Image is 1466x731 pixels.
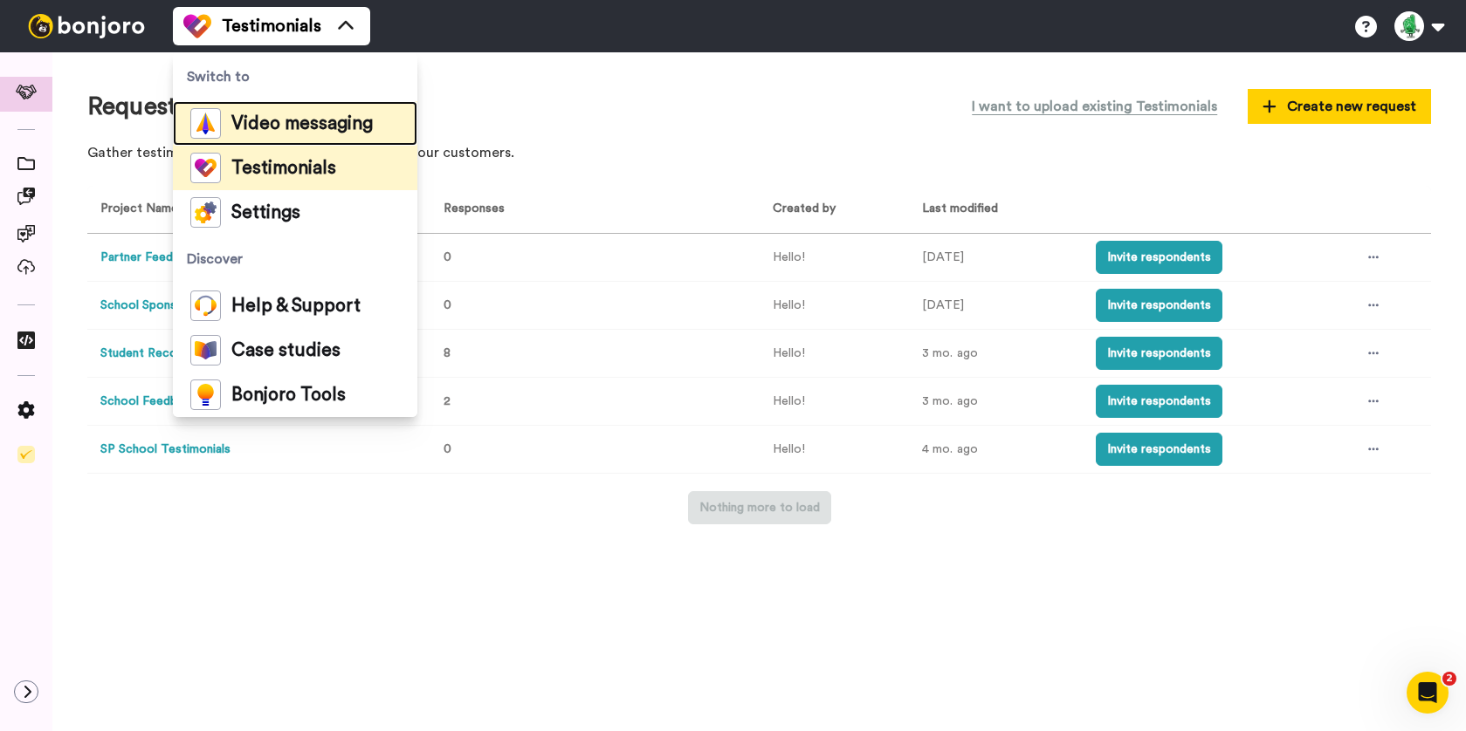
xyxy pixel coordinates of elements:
[173,235,417,284] span: Discover
[760,282,910,330] td: Hello!
[100,441,231,459] button: SP School Testimonials
[231,115,373,133] span: Video messaging
[959,87,1230,126] button: I want to upload existing Testimonials
[173,284,417,328] a: Help & Support
[100,345,258,363] button: Student Recognition Stories
[173,52,417,101] span: Switch to
[183,12,211,40] img: tm-color.svg
[444,251,451,263] span: 0
[1442,672,1456,686] span: 2
[1096,337,1222,370] button: Invite respondents
[1263,96,1416,117] span: Create new request
[222,14,321,38] span: Testimonials
[909,378,1083,426] td: 3 mo. ago
[21,14,152,38] img: bj-logo-header-white.svg
[760,330,910,378] td: Hello!
[760,186,910,234] th: Created by
[1096,241,1222,274] button: Invite respondents
[231,342,341,359] span: Case studies
[760,234,910,282] td: Hello!
[972,96,1217,117] span: I want to upload existing Testimonials
[100,249,332,267] button: Partner Feedback for Campus Multimedia
[190,197,221,228] img: settings-colored.svg
[909,186,1083,234] th: Last modified
[190,335,221,365] img: case-study-colored.svg
[173,372,417,417] a: Bonjoro Tools
[437,202,505,215] span: Responses
[444,347,451,359] span: 8
[444,443,451,455] span: 0
[909,282,1083,330] td: [DATE]
[173,146,417,190] a: Testimonials
[231,204,300,222] span: Settings
[190,379,221,410] img: bj-tools-colored.svg
[1096,289,1222,322] button: Invite respondents
[190,108,221,139] img: vm-color.svg
[231,297,361,315] span: Help & Support
[909,426,1083,474] td: 4 mo. ago
[173,328,417,372] a: Case studies
[173,190,417,235] a: Settings
[190,153,221,183] img: tm-color.svg
[909,234,1083,282] td: [DATE]
[760,378,910,426] td: Hello!
[231,386,346,404] span: Bonjoro Tools
[760,426,910,474] td: Hello!
[909,330,1083,378] td: 3 mo. ago
[100,297,195,315] button: School Sponsors
[444,299,451,311] span: 0
[173,101,417,146] a: Video messaging
[1407,672,1449,714] iframe: Intercom live chat
[1096,385,1222,418] button: Invite respondents
[190,290,221,321] img: help-and-support-colored.svg
[688,491,831,524] button: Nothing more to load
[1096,433,1222,466] button: Invite respondents
[17,446,35,463] img: Checklist.svg
[87,143,1431,163] p: Gather testimonials, feedback, and reviews from your customers.
[231,160,336,177] span: Testimonials
[87,186,423,234] th: Project Name
[100,393,329,411] button: School Feedback for Campus Multimedia
[444,395,451,407] span: 2
[87,93,317,120] h1: Request testimonials
[1248,89,1431,124] button: Create new request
